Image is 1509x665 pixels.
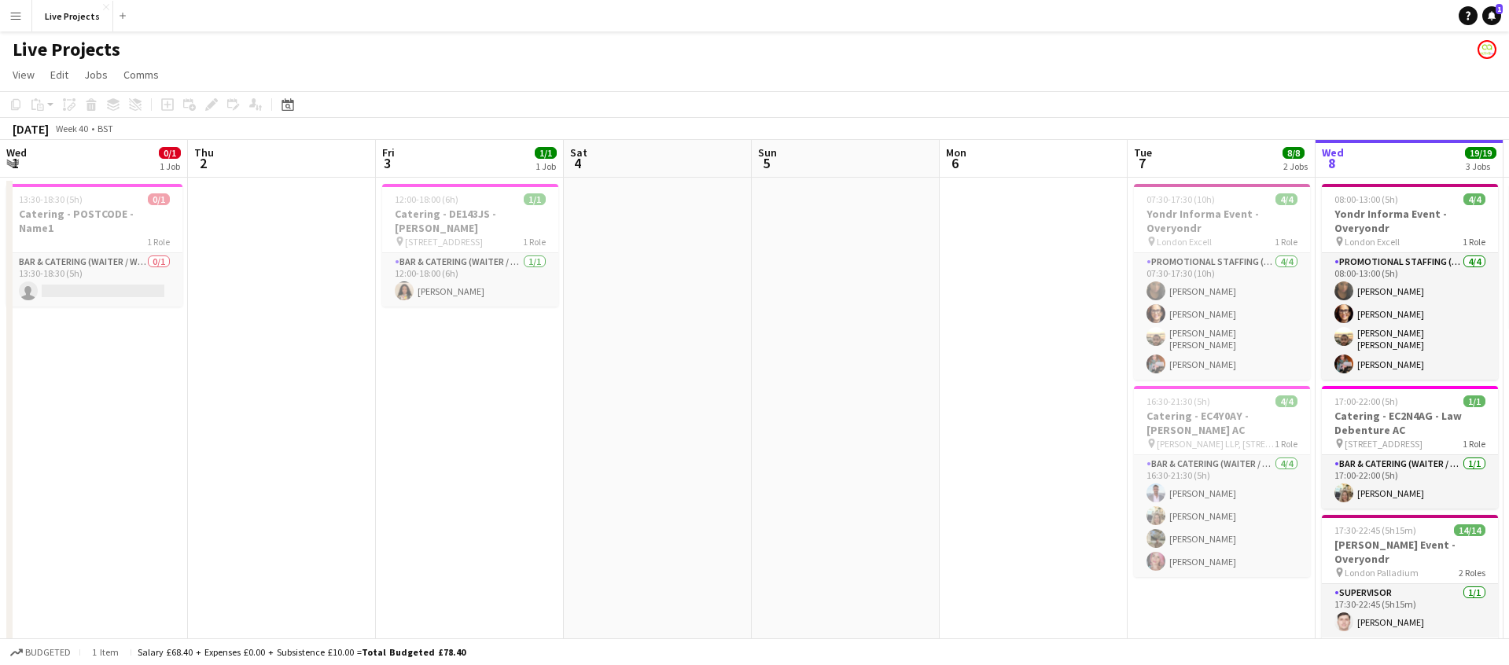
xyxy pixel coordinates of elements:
span: Mon [946,145,966,160]
app-card-role: Bar & Catering (Waiter / waitress)0/113:30-18:30 (5h) [6,253,182,307]
span: Sun [758,145,777,160]
app-job-card: 16:30-21:30 (5h)4/4Catering - EC4Y0AY - [PERSON_NAME] AC [PERSON_NAME] LLP, [STREET_ADDRESS]1 Rol... [1134,386,1310,577]
span: 19/19 [1465,147,1496,159]
a: Comms [117,64,165,85]
span: 12:00-18:00 (6h) [395,193,458,205]
app-card-role: Bar & Catering (Waiter / waitress)1/117:00-22:00 (5h)[PERSON_NAME] [1322,455,1498,509]
span: 4 [568,154,587,172]
span: 1 item [86,646,124,658]
span: 1 [1496,4,1503,14]
span: Budgeted [25,647,71,658]
h3: Catering - EC4Y0AY - [PERSON_NAME] AC [1134,409,1310,437]
button: Live Projects [32,1,113,31]
span: 17:00-22:00 (5h) [1334,395,1398,407]
span: Wed [1322,145,1344,160]
span: 6 [944,154,966,172]
span: View [13,68,35,82]
div: 2 Jobs [1283,160,1308,172]
span: 14/14 [1454,524,1485,536]
span: 1 Role [147,236,170,248]
a: Jobs [78,64,114,85]
span: 1 Role [1463,438,1485,450]
span: Week 40 [52,123,91,134]
span: [STREET_ADDRESS] [1345,438,1423,450]
app-job-card: 13:30-18:30 (5h)0/1Catering - POSTCODE - Name11 RoleBar & Catering (Waiter / waitress)0/113:30-18... [6,184,182,307]
span: 1 Role [1275,438,1297,450]
span: 1 [4,154,27,172]
app-card-role: Promotional Staffing (Exhibition Host)4/408:00-13:00 (5h)[PERSON_NAME][PERSON_NAME][PERSON_NAME] ... [1322,253,1498,380]
span: 4/4 [1275,193,1297,205]
h3: Catering - DE143JS - [PERSON_NAME] [382,207,558,235]
span: 5 [756,154,777,172]
app-job-card: 07:30-17:30 (10h)4/4Yondr Informa Event - Overyondr London Excell1 RolePromotional Staffing (Exhi... [1134,184,1310,380]
span: 3 [380,154,395,172]
a: View [6,64,41,85]
span: 1/1 [535,147,557,159]
span: London Excell [1345,236,1400,248]
a: 1 [1482,6,1501,25]
h1: Live Projects [13,38,120,61]
span: Tue [1134,145,1152,160]
span: 7 [1132,154,1152,172]
app-job-card: 08:00-13:00 (5h)4/4Yondr Informa Event - Overyondr London Excell1 RolePromotional Staffing (Exhib... [1322,184,1498,380]
span: 2 [192,154,214,172]
button: Budgeted [8,644,73,661]
app-job-card: 17:00-22:00 (5h)1/1Catering - EC2N4AG - Law Debenture AC [STREET_ADDRESS]1 RoleBar & Catering (Wa... [1322,386,1498,509]
app-user-avatar: Activ8 Staffing [1478,40,1496,59]
div: [DATE] [13,121,49,137]
span: Jobs [84,68,108,82]
div: 1 Job [536,160,556,172]
span: [STREET_ADDRESS] [405,236,483,248]
span: Wed [6,145,27,160]
span: 8 [1319,154,1344,172]
div: 1 Job [160,160,180,172]
app-card-role: Bar & Catering (Waiter / waitress)4/416:30-21:30 (5h)[PERSON_NAME][PERSON_NAME][PERSON_NAME][PERS... [1134,455,1310,577]
div: Salary £68.40 + Expenses £0.00 + Subsistence £10.00 = [138,646,466,658]
span: Comms [123,68,159,82]
span: 4/4 [1463,193,1485,205]
span: 1 Role [523,236,546,248]
app-card-role: Supervisor1/117:30-22:45 (5h15m)[PERSON_NAME] [1322,584,1498,637]
h3: Yondr Informa Event - Overyondr [1322,207,1498,235]
app-card-role: Bar & Catering (Waiter / waitress)1/112:00-18:00 (6h)[PERSON_NAME] [382,253,558,307]
span: 07:30-17:30 (10h) [1146,193,1215,205]
span: Sat [570,145,587,160]
div: 3 Jobs [1466,160,1496,172]
app-card-role: Promotional Staffing (Exhibition Host)4/407:30-17:30 (10h)[PERSON_NAME][PERSON_NAME][PERSON_NAME]... [1134,253,1310,380]
span: 4/4 [1275,395,1297,407]
span: Fri [382,145,395,160]
h3: Yondr Informa Event - Overyondr [1134,207,1310,235]
span: Thu [194,145,214,160]
span: 13:30-18:30 (5h) [19,193,83,205]
h3: [PERSON_NAME] Event - Overyondr [1322,538,1498,566]
span: [PERSON_NAME] LLP, [STREET_ADDRESS] [1157,438,1275,450]
span: 0/1 [148,193,170,205]
span: London Palladium [1345,567,1419,579]
div: BST [98,123,113,134]
span: 1/1 [524,193,546,205]
span: Edit [50,68,68,82]
span: London Excell [1157,236,1212,248]
span: 0/1 [159,147,181,159]
span: 16:30-21:30 (5h) [1146,395,1210,407]
span: 1/1 [1463,395,1485,407]
app-job-card: 12:00-18:00 (6h)1/1Catering - DE143JS - [PERSON_NAME] [STREET_ADDRESS]1 RoleBar & Catering (Waite... [382,184,558,307]
span: Total Budgeted £78.40 [362,646,466,658]
h3: Catering - POSTCODE - Name1 [6,207,182,235]
span: 1 Role [1275,236,1297,248]
span: 8/8 [1283,147,1305,159]
span: 17:30-22:45 (5h15m) [1334,524,1416,536]
span: 1 Role [1463,236,1485,248]
a: Edit [44,64,75,85]
h3: Catering - EC2N4AG - Law Debenture AC [1322,409,1498,437]
span: 08:00-13:00 (5h) [1334,193,1398,205]
span: 2 Roles [1459,567,1485,579]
